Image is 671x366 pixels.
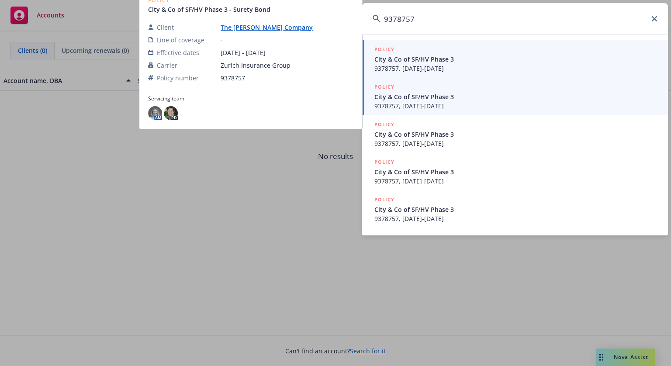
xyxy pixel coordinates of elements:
[374,139,657,148] span: 9378757, [DATE]-[DATE]
[362,3,668,35] input: Search...
[374,205,657,214] span: City & Co of SF/HV Phase 3
[362,78,668,115] a: POLICYCity & Co of SF/HV Phase 39378757, [DATE]-[DATE]
[362,153,668,190] a: POLICYCity & Co of SF/HV Phase 39378757, [DATE]-[DATE]
[362,190,668,228] a: POLICYCity & Co of SF/HV Phase 39378757, [DATE]-[DATE]
[374,101,657,110] span: 9378757, [DATE]-[DATE]
[374,214,657,223] span: 9378757, [DATE]-[DATE]
[374,92,657,101] span: City & Co of SF/HV Phase 3
[374,64,657,73] span: 9378757, [DATE]-[DATE]
[374,120,394,129] h5: POLICY
[374,158,394,166] h5: POLICY
[362,40,668,78] a: POLICYCity & Co of SF/HV Phase 39378757, [DATE]-[DATE]
[374,83,394,91] h5: POLICY
[374,45,394,54] h5: POLICY
[374,176,657,186] span: 9378757, [DATE]-[DATE]
[362,115,668,153] a: POLICYCity & Co of SF/HV Phase 39378757, [DATE]-[DATE]
[374,195,394,204] h5: POLICY
[374,167,657,176] span: City & Co of SF/HV Phase 3
[374,130,657,139] span: City & Co of SF/HV Phase 3
[374,55,657,64] span: City & Co of SF/HV Phase 3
